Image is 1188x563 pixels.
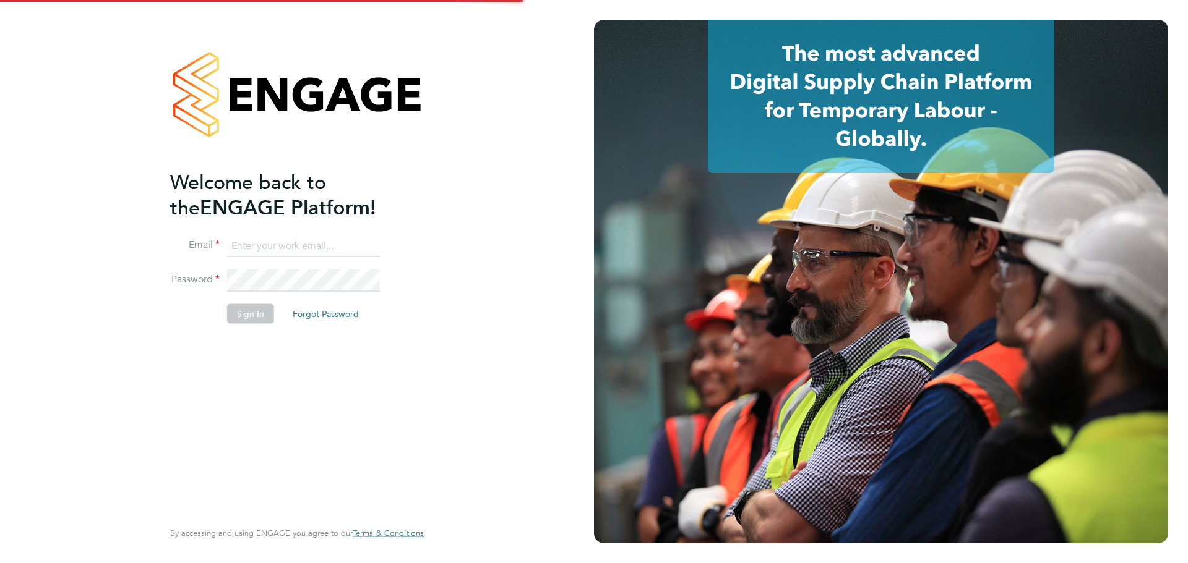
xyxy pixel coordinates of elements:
button: Forgot Password [283,304,369,324]
label: Password [170,273,220,286]
span: Terms & Conditions [353,528,424,538]
h2: ENGAGE Platform! [170,169,411,220]
button: Sign In [227,304,274,324]
label: Email [170,239,220,252]
span: By accessing and using ENGAGE you agree to our [170,528,424,538]
span: Welcome back to the [170,170,326,219]
a: Terms & Conditions [353,528,424,538]
input: Enter your work email... [227,235,380,257]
